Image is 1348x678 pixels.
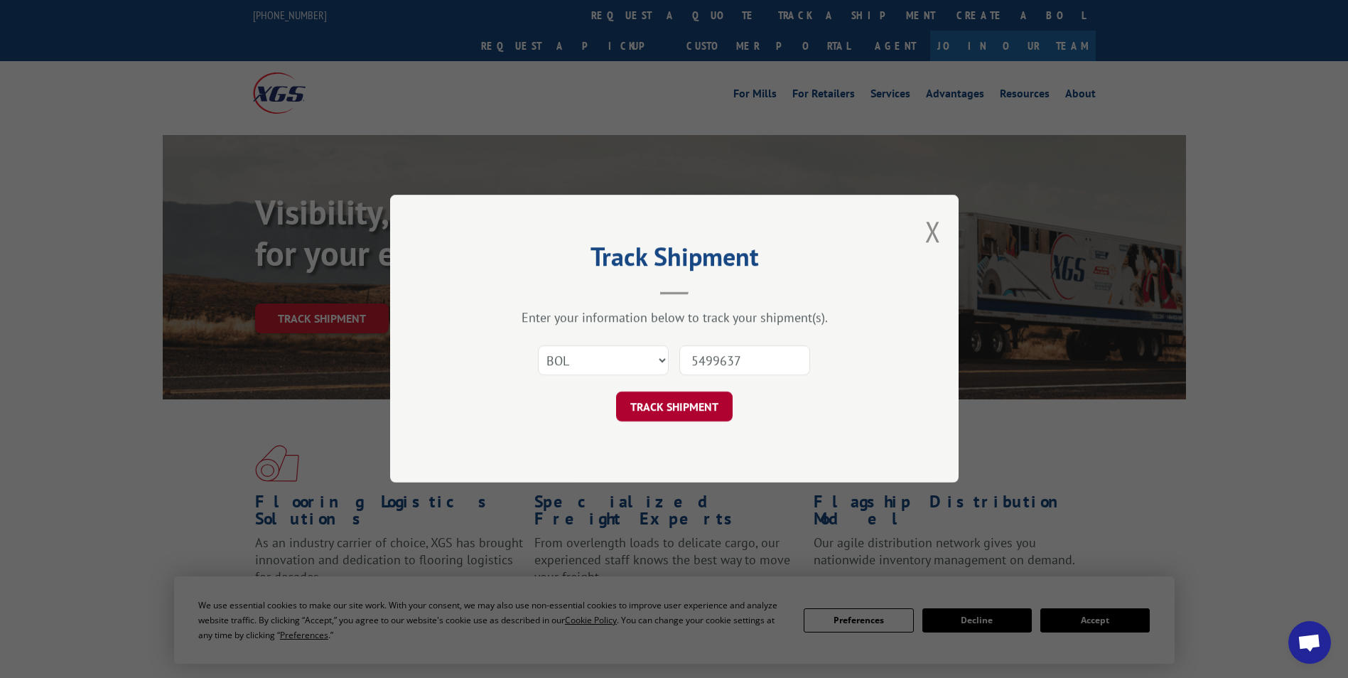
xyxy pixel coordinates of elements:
button: Close modal [925,212,941,250]
button: TRACK SHIPMENT [616,392,733,422]
div: Enter your information below to track your shipment(s). [461,310,888,326]
input: Number(s) [679,346,810,376]
div: Open chat [1288,621,1331,664]
h2: Track Shipment [461,247,888,274]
